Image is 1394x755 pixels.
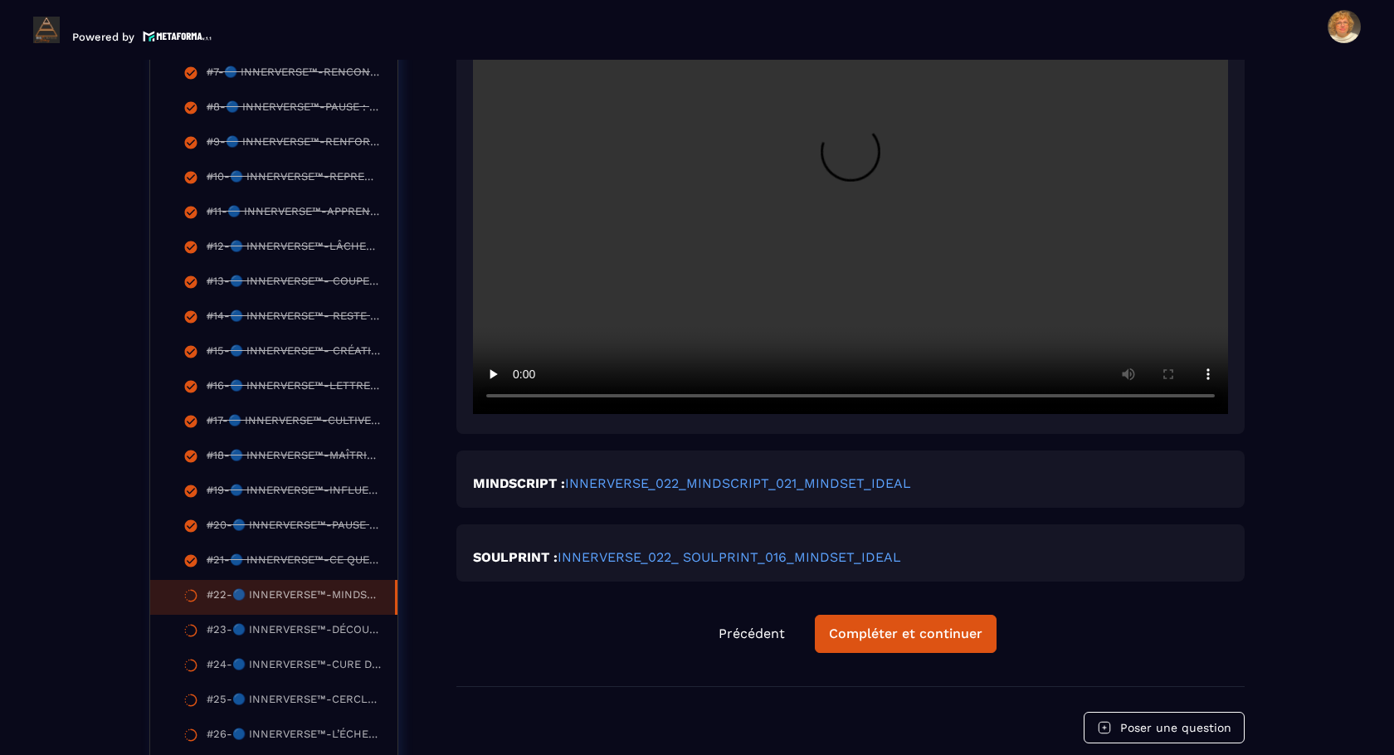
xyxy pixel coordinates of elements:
strong: MINDSCRIPT : [473,475,565,491]
div: #24-🔵 INNERVERSE™-CURE DÉTOX [207,658,381,676]
div: #23-🔵 INNERVERSE™-DÉCOUVRIR MES COMPORTEMENTS [207,623,381,641]
div: Compléter et continuer [829,626,982,642]
img: logo-branding [33,17,60,43]
div: #20-🔵 INNERVERSE™-PAUSE DE RECONNAISSANCE ET RESET ENERGETIQUE [207,519,381,537]
button: Compléter et continuer [815,615,997,653]
div: #7-🔵 INNERVERSE™-RENCONTRE AVEC TON ENFANT INTÉRIEUR. [207,66,381,84]
div: #16-🔵 INNERVERSE™-LETTRE DE COLÈRE [207,379,381,397]
div: #21-🔵 INNERVERSE™-CE QUE TU ATTIRES [207,553,381,572]
img: logo [143,29,212,43]
div: #8-🔵 INNERVERSE™-PAUSE : TU VIENS D’ACTIVER TON NOUVEAU CYCLE [207,100,381,119]
div: #22-🔵 INNERVERSE™-MINDSET IDÉAL [207,588,378,606]
a: INNERVERSE_022_ SOULPRINT_016_MINDSET_IDEAL [558,549,901,565]
strong: SOULPRINT : [473,549,558,565]
div: #19-🔵 INNERVERSE™-INFLUENCE DES ÉMOTIONS SUR L'ACTION [207,484,381,502]
div: #26-🔵 INNERVERSE™-L’ÉCHELLE [PERSON_NAME] [207,728,381,746]
div: #12-🔵 INNERVERSE™-LÂCHER-PRISE [207,240,381,258]
div: #14-🔵 INNERVERSE™- RESTE TOI-MÊME [207,309,381,328]
button: Précédent [705,616,798,652]
a: INNERVERSE_022_MINDSCRIPT_021_MINDSET_IDEAL [565,475,911,491]
div: #10-🔵 INNERVERSE™-REPRENDS TON POUVOIR [207,170,381,188]
div: #15-🔵 INNERVERSE™- CRÉATION DE TREMPLINS [207,344,381,363]
p: Powered by [72,31,134,43]
div: #17-🔵 INNERVERSE™-CULTIVEZ UN MINDSET POSITIF [207,414,381,432]
div: #11-🔵 INNERVERSE™-APPRENDS À DIRE NON [207,205,381,223]
div: #18-🔵 INNERVERSE™-MAÎTRISER VOE ÉMOTIONS [207,449,381,467]
div: #9-🔵 INNERVERSE™-RENFORCE TON MINDSET [207,135,381,153]
div: #25-🔵 INNERVERSE™-CERCLE DES DÉSIRS [207,693,381,711]
button: Poser une question [1084,712,1245,743]
div: #13-🔵 INNERVERSE™- COUPER LES SACS DE SABLE [207,275,381,293]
